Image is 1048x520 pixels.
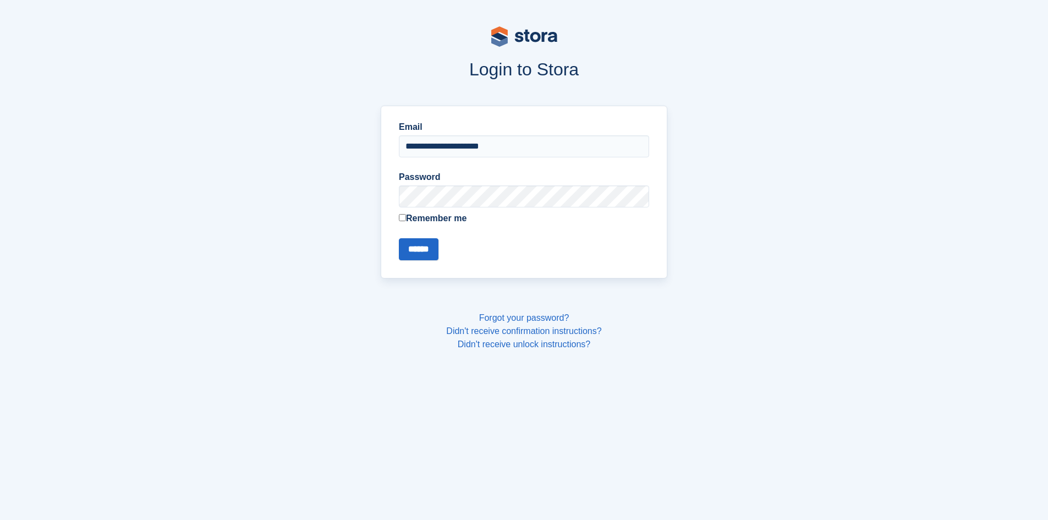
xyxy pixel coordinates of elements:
[399,171,649,184] label: Password
[399,121,649,134] label: Email
[399,214,406,221] input: Remember me
[399,212,649,225] label: Remember me
[446,326,601,336] a: Didn't receive confirmation instructions?
[171,59,877,79] h1: Login to Stora
[491,26,557,47] img: stora-logo-53a41332b3708ae10de48c4981b4e9114cc0af31d8433b30ea865607fb682f29.svg
[479,313,569,322] a: Forgot your password?
[458,340,590,349] a: Didn't receive unlock instructions?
